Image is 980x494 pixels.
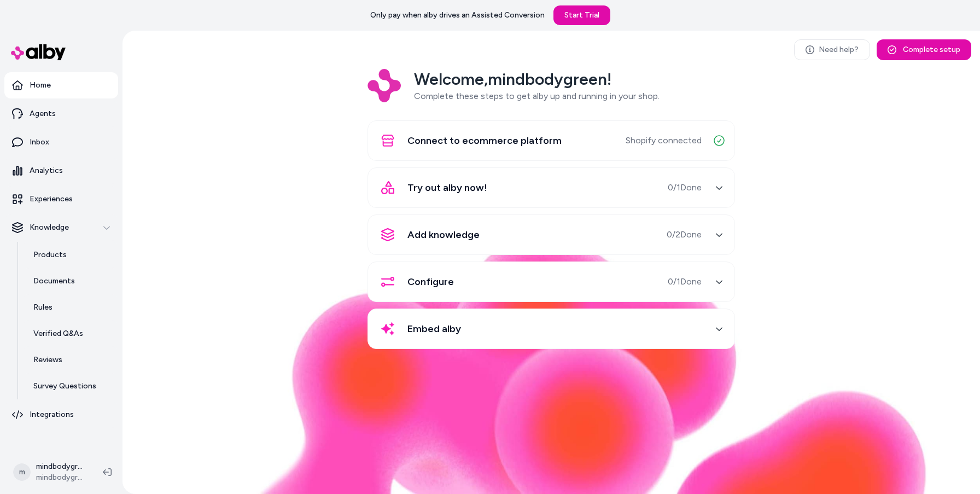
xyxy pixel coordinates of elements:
[667,228,702,241] span: 0 / 2 Done
[33,328,83,339] p: Verified Q&As
[367,69,401,102] img: Logo
[33,354,62,365] p: Reviews
[4,214,118,241] button: Knowledge
[13,463,31,481] span: m
[553,5,610,25] a: Start Trial
[370,10,545,21] p: Only pay when alby drives an Assisted Conversion
[30,165,63,176] p: Analytics
[407,321,461,336] span: Embed alby
[7,455,94,490] button: mmindbodygreen Shopifymindbodygreen
[30,409,74,420] p: Integrations
[407,180,487,195] span: Try out alby now!
[33,249,67,260] p: Products
[30,137,49,148] p: Inbox
[668,275,702,288] span: 0 / 1 Done
[22,321,118,347] a: Verified Q&As
[30,194,73,205] p: Experiences
[626,134,702,147] span: Shopify connected
[30,80,51,91] p: Home
[30,222,69,233] p: Knowledge
[414,69,660,90] h2: Welcome, mindbodygreen !
[22,347,118,373] a: Reviews
[22,373,118,399] a: Survey Questions
[11,44,66,60] img: alby Logo
[4,129,118,155] a: Inbox
[36,472,85,483] span: mindbodygreen
[4,158,118,184] a: Analytics
[414,91,660,101] span: Complete these steps to get alby up and running in your shop.
[33,302,52,313] p: Rules
[407,274,454,289] span: Configure
[4,72,118,98] a: Home
[375,175,728,201] button: Try out alby now!0/1Done
[22,268,118,294] a: Documents
[877,39,971,60] button: Complete setup
[668,181,702,194] span: 0 / 1 Done
[375,222,728,248] button: Add knowledge0/2Done
[4,402,118,428] a: Integrations
[36,461,85,472] p: mindbodygreen Shopify
[375,269,728,295] button: Configure0/1Done
[407,227,480,242] span: Add knowledge
[22,242,118,268] a: Products
[22,294,118,321] a: Rules
[375,316,728,342] button: Embed alby
[33,381,96,392] p: Survey Questions
[33,276,75,287] p: Documents
[30,108,56,119] p: Agents
[407,133,562,148] span: Connect to ecommerce platform
[375,127,728,154] button: Connect to ecommerce platformShopify connected
[4,101,118,127] a: Agents
[794,39,870,60] a: Need help?
[4,186,118,212] a: Experiences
